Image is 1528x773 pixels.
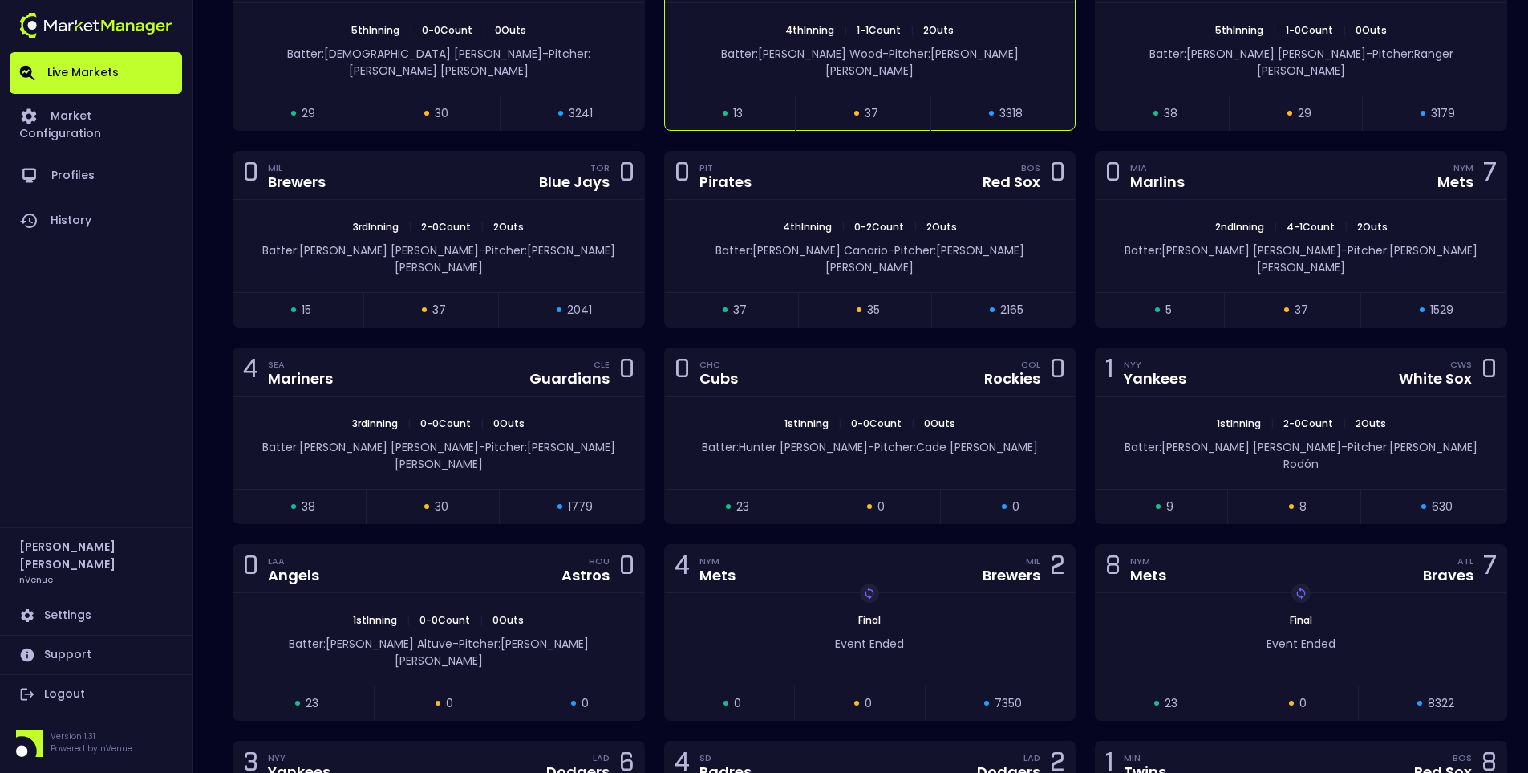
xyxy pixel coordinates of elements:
[852,23,906,37] span: 1 - 1 Count
[10,730,182,757] div: Version 1.31Powered by nVenue
[1428,695,1454,712] span: 8322
[479,439,485,455] span: -
[922,220,962,234] span: 2 Outs
[1050,357,1065,387] div: 0
[906,417,919,430] span: |
[446,695,453,712] span: 0
[877,498,885,515] span: 0
[10,198,182,243] a: History
[736,498,749,515] span: 23
[734,695,741,712] span: 0
[404,23,417,37] span: |
[243,161,258,190] div: 0
[906,23,918,37] span: |
[999,105,1023,122] span: 3318
[867,302,880,319] span: 35
[452,636,459,652] span: -
[593,751,610,764] div: LAD
[302,498,315,515] span: 38
[542,46,549,62] span: -
[262,242,479,258] span: Batter: [PERSON_NAME] [PERSON_NAME]
[721,46,882,62] span: Batter: [PERSON_NAME] Wood
[1366,46,1372,62] span: -
[403,417,415,430] span: |
[619,161,634,190] div: 0
[417,23,477,37] span: 0 - 0 Count
[1457,555,1473,568] div: ATL
[853,613,886,627] span: Final
[699,568,736,583] div: Mets
[243,554,258,584] div: 0
[10,153,182,198] a: Profiles
[849,220,909,234] span: 0 - 2 Count
[539,175,610,189] div: Blue Jays
[1351,23,1392,37] span: 0 Outs
[594,358,610,371] div: CLE
[488,220,529,234] span: 2 Outs
[529,372,610,386] div: Guardians
[1125,439,1341,455] span: Batter: [PERSON_NAME] [PERSON_NAME]
[733,302,747,319] span: 37
[983,175,1040,189] div: Red Sox
[435,105,448,122] span: 30
[1210,23,1268,37] span: 5th Inning
[1130,175,1185,189] div: Marlins
[1130,568,1166,583] div: Mets
[1257,242,1477,275] span: Pitcher: [PERSON_NAME] [PERSON_NAME]
[825,46,1019,79] span: Pitcher: [PERSON_NAME] [PERSON_NAME]
[567,302,592,319] span: 2041
[1481,357,1497,387] div: 0
[1341,242,1348,258] span: -
[1338,417,1351,430] span: |
[561,568,610,583] div: Astros
[837,220,849,234] span: |
[733,105,743,122] span: 13
[262,439,479,455] span: Batter: [PERSON_NAME] [PERSON_NAME]
[51,730,132,742] p: Version 1.31
[395,242,615,275] span: Pitcher: [PERSON_NAME] [PERSON_NAME]
[287,46,542,62] span: Batter: [DEMOGRAPHIC_DATA] [PERSON_NAME]
[1432,498,1453,515] span: 630
[402,613,415,627] span: |
[268,555,319,568] div: LAA
[1268,23,1281,37] span: |
[699,175,752,189] div: Pirates
[395,636,589,669] span: Pitcher: [PERSON_NAME] [PERSON_NAME]
[839,23,852,37] span: |
[833,417,846,430] span: |
[1026,555,1040,568] div: MIL
[1164,105,1177,122] span: 38
[995,695,1022,712] span: 7350
[10,94,182,153] a: Market Configuration
[675,357,690,387] div: 0
[268,161,326,174] div: MIL
[1267,636,1335,652] span: Event Ended
[984,372,1040,386] div: Rockies
[477,23,490,37] span: |
[1298,105,1311,122] span: 29
[888,242,894,258] span: -
[268,751,330,764] div: NYY
[1266,417,1279,430] span: |
[1165,695,1177,712] span: 23
[1000,302,1023,319] span: 2165
[268,372,333,386] div: Mariners
[488,613,529,627] span: 0 Outs
[699,555,736,568] div: NYM
[10,675,182,714] a: Logout
[568,498,593,515] span: 1779
[1340,220,1352,234] span: |
[1023,751,1040,764] div: LAD
[1021,358,1040,371] div: COL
[1299,498,1307,515] span: 8
[590,161,610,174] div: TOR
[780,23,839,37] span: 4th Inning
[1351,417,1391,430] span: 2 Outs
[1338,23,1351,37] span: |
[416,220,476,234] span: 2 - 0 Count
[415,417,476,430] span: 0 - 0 Count
[1295,587,1307,600] img: replayImg
[835,636,904,652] span: Event Ended
[10,636,182,674] a: Support
[909,220,922,234] span: |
